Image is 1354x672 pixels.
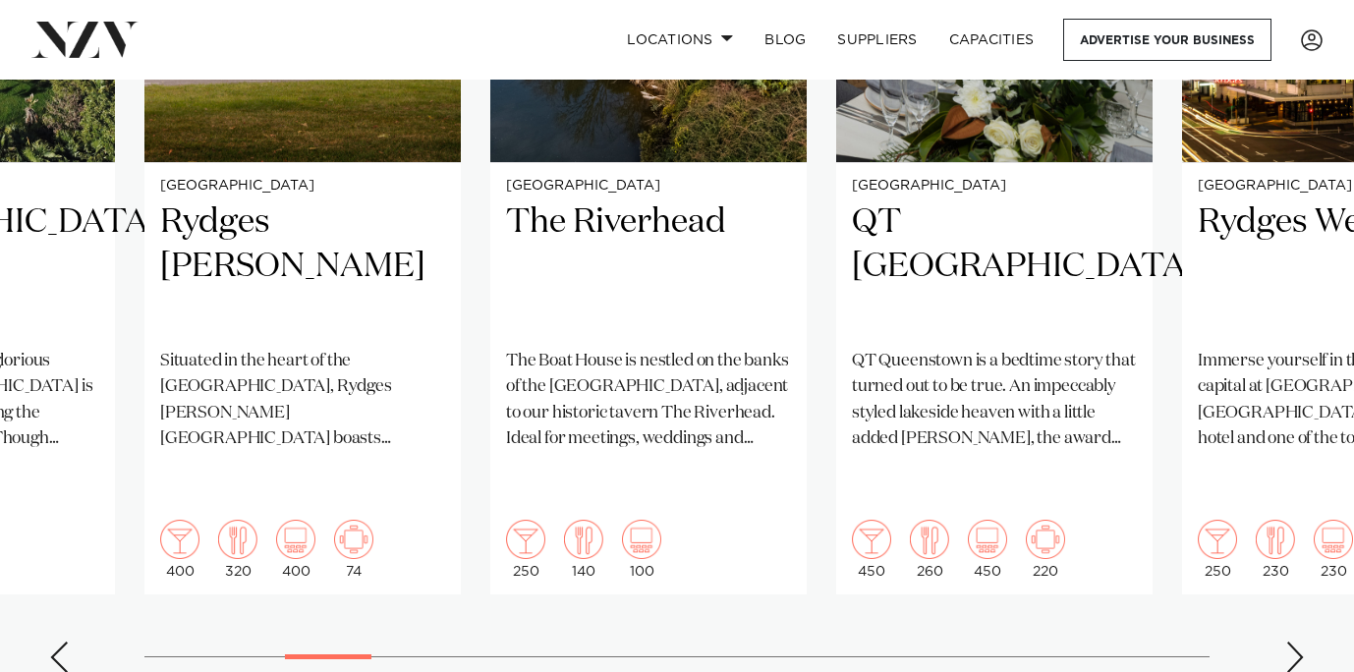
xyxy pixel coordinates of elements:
[160,349,445,452] p: Situated in the heart of the [GEOGRAPHIC_DATA], Rydges [PERSON_NAME] [GEOGRAPHIC_DATA] boasts spa...
[506,200,791,333] h2: The Riverhead
[160,520,199,579] div: 400
[933,19,1050,61] a: Capacities
[852,349,1137,452] p: QT Queenstown is a bedtime story that turned out to be true. An impeccably styled lakeside heaven...
[1256,520,1295,559] img: dining.png
[852,520,891,559] img: cocktail.png
[218,520,257,579] div: 320
[506,179,791,194] small: [GEOGRAPHIC_DATA]
[1198,520,1237,579] div: 250
[1314,520,1353,559] img: theatre.png
[968,520,1007,559] img: theatre.png
[1063,19,1271,61] a: Advertise your business
[160,520,199,559] img: cocktail.png
[749,19,821,61] a: BLOG
[622,520,661,559] img: theatre.png
[334,520,373,579] div: 74
[852,520,891,579] div: 450
[218,520,257,559] img: dining.png
[968,520,1007,579] div: 450
[910,520,949,579] div: 260
[564,520,603,579] div: 140
[910,520,949,559] img: dining.png
[506,520,545,559] img: cocktail.png
[506,520,545,579] div: 250
[852,200,1137,333] h2: QT [GEOGRAPHIC_DATA]
[852,179,1137,194] small: [GEOGRAPHIC_DATA]
[31,22,139,57] img: nzv-logo.png
[334,520,373,559] img: meeting.png
[506,349,791,452] p: The Boat House is nestled on the banks of the [GEOGRAPHIC_DATA], adjacent to our historic tavern ...
[276,520,315,579] div: 400
[1314,520,1353,579] div: 230
[1026,520,1065,559] img: meeting.png
[160,200,445,333] h2: Rydges [PERSON_NAME]
[1026,520,1065,579] div: 220
[276,520,315,559] img: theatre.png
[1198,520,1237,559] img: cocktail.png
[821,19,932,61] a: SUPPLIERS
[611,19,749,61] a: Locations
[160,179,445,194] small: [GEOGRAPHIC_DATA]
[622,520,661,579] div: 100
[564,520,603,559] img: dining.png
[1256,520,1295,579] div: 230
